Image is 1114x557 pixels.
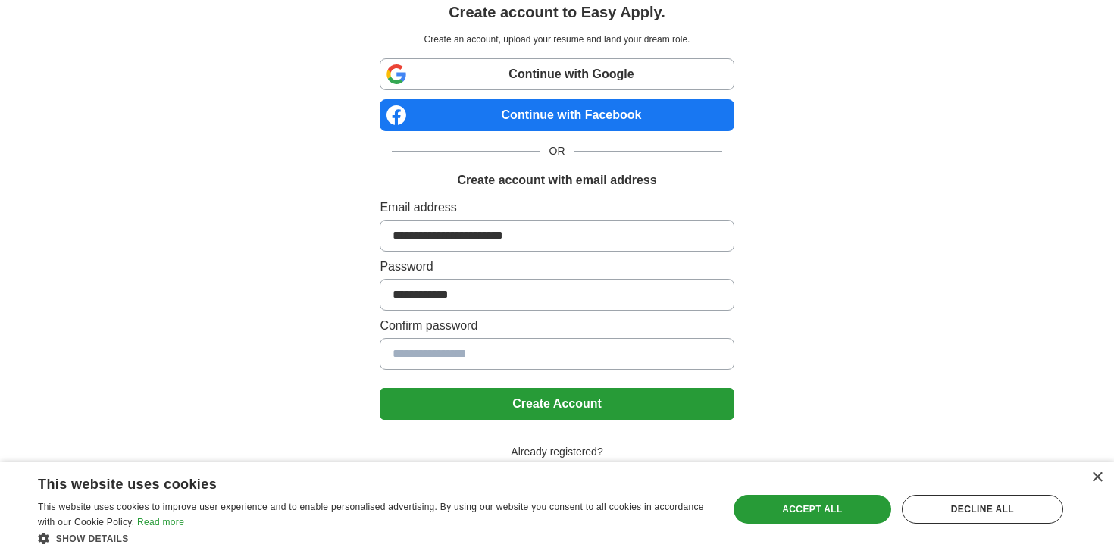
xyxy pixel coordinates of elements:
[137,517,184,527] a: Read more, opens a new window
[38,502,704,527] span: This website uses cookies to improve user experience and to enable personalised advertising. By u...
[380,388,734,420] button: Create Account
[38,530,708,546] div: Show details
[38,471,670,493] div: This website uses cookies
[734,495,891,524] div: Accept all
[457,171,656,189] h1: Create account with email address
[1091,472,1103,483] div: Close
[383,33,731,46] p: Create an account, upload your resume and land your dream role.
[380,317,734,335] label: Confirm password
[380,58,734,90] a: Continue with Google
[502,444,612,460] span: Already registered?
[902,495,1063,524] div: Decline all
[380,199,734,217] label: Email address
[56,534,129,544] span: Show details
[380,258,734,276] label: Password
[449,1,665,23] h1: Create account to Easy Apply.
[380,99,734,131] a: Continue with Facebook
[540,143,574,159] span: OR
